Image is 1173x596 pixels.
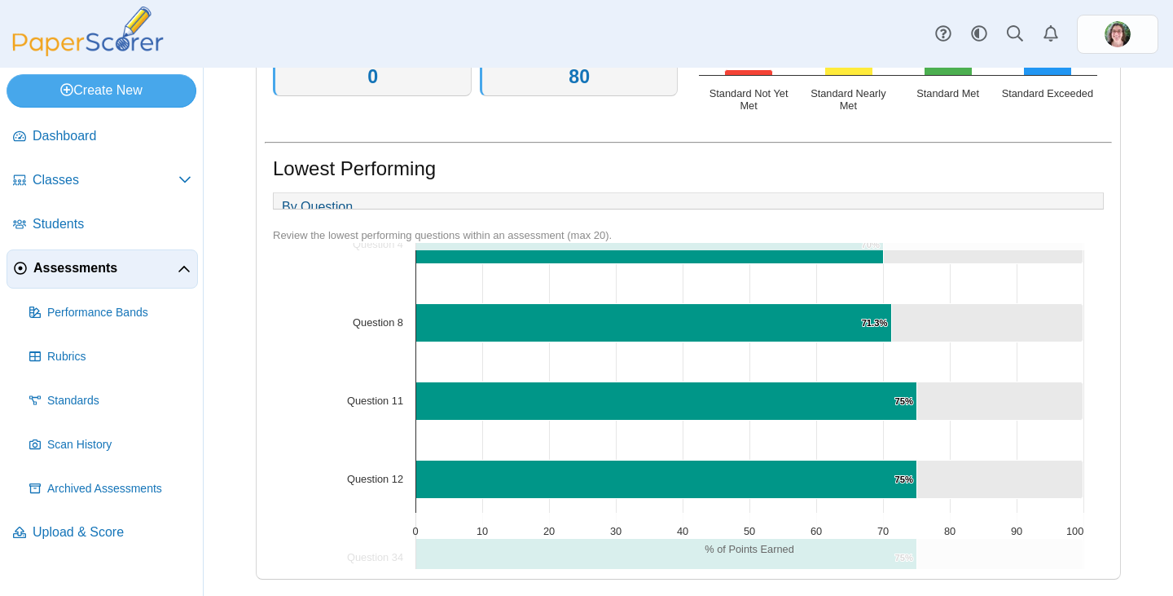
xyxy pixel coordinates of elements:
span: Classes [33,171,178,189]
path: Question 8, 71.3%. % of Points Earned. [416,303,892,342]
span: Upload & Score [33,523,191,541]
span: Scan History [47,437,191,453]
a: Assessments [7,249,198,289]
span: Archived Assessments [47,481,191,497]
a: Dashboard [7,117,198,157]
text: 75% [894,553,912,563]
span: Dashboard [33,127,191,145]
a: 80 [569,66,590,87]
path: Standard Not Yet Met, 1. Overall Assessment Performance. [725,70,773,76]
a: Standards [23,382,198,421]
text: 70% [861,240,879,249]
text: 80 [944,525,956,537]
a: By Question [274,193,361,221]
path: Question 34, 75%. % of Points Earned. [416,538,917,576]
a: Students [7,205,198,245]
text: 30 [610,525,622,537]
text: 75% [894,475,912,484]
a: 0 [367,66,378,87]
text: Question 11 [347,395,403,407]
text: 100 [1066,525,1083,537]
text: 75% [894,396,912,406]
path: Question 34, 25. . [917,538,1083,576]
text: 0 [412,525,418,537]
text: 40 [677,525,688,537]
a: PaperScorer [7,45,169,59]
span: Rubrics [47,349,191,365]
span: Standards [47,393,191,409]
text: Standard Met [916,87,979,99]
span: Assessments [33,259,178,277]
a: Alerts [1033,16,1069,52]
div: Review the lowest performing questions within an assessment (max 20). [273,228,1104,243]
text: Question 12 [347,473,403,485]
text: 20 [543,525,555,537]
text: Question 4 [353,238,403,250]
text: 50 [744,525,755,537]
path: Question 11, 75%. % of Points Earned. [416,382,917,420]
text: 70 [877,525,889,537]
text: 60 [811,525,822,537]
text: Question 34 [347,551,403,563]
h1: Lowest Performing [273,155,436,183]
a: Upload & Score [7,514,198,553]
path: Question 4, 70%. % of Points Earned. [416,225,884,263]
span: Students [33,215,191,233]
span: Performance Bands [47,305,191,321]
text: 90 [1011,525,1022,537]
div: Chart. Highcharts interactive chart. [273,243,1104,569]
path: Question 11, 25. . [917,382,1083,420]
a: Scan History [23,426,198,465]
path: Question 4, 30. . [884,225,1083,263]
a: ps.jIrQeq6sXhOn61F0 [1077,15,1158,54]
path: Question 12, 75%. % of Points Earned. [416,460,917,498]
img: PaperScorer [7,7,169,56]
text: Standard Exceeded [1002,87,1093,99]
text: 71.3% [862,318,888,328]
path: Question 12, 25. . [917,460,1083,498]
span: Brooke Kelly [1105,21,1131,47]
a: Classes [7,161,198,201]
text: Question 8 [353,316,403,329]
text: Standard Not Yet Met [710,87,789,112]
img: ps.jIrQeq6sXhOn61F0 [1105,21,1131,47]
text: 10 [477,525,488,537]
text: % of Points Earned [705,543,794,555]
a: Performance Bands [23,294,198,333]
a: Rubrics [23,338,198,377]
text: Standard Nearly Met [811,87,886,112]
a: Create New [7,74,196,107]
a: Archived Assessments [23,470,198,509]
path: Question 8, 28.8. . [892,303,1083,342]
